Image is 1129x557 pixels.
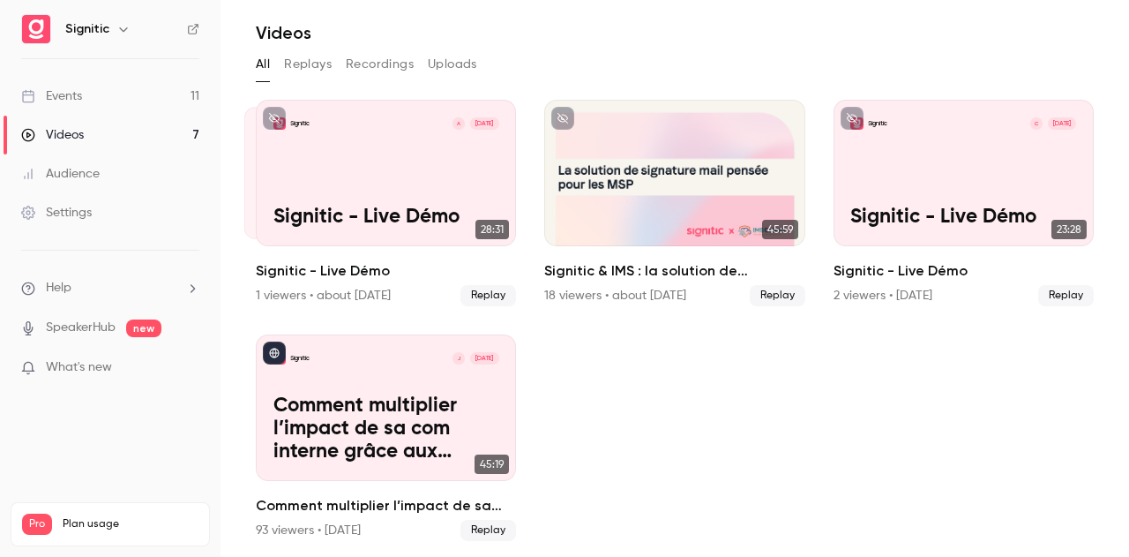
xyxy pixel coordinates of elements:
span: Help [46,279,71,297]
h1: Videos [256,22,311,43]
p: Signitic [868,119,887,128]
span: 23:28 [1051,220,1087,239]
button: unpublished [551,107,574,130]
span: new [126,320,161,337]
span: 45:59 [762,220,798,239]
button: Recordings [346,50,414,79]
h2: Signitic & IMS : la solution de signature mail pensée pour les MSP [544,260,804,282]
p: Signitic [290,119,310,128]
div: 18 viewers • about [DATE] [544,287,686,305]
span: Replay [460,285,516,306]
span: [DATE] [1048,117,1077,131]
p: Signitic - Live Démo [850,206,1076,229]
a: SpeakerHub [46,319,116,337]
span: What's new [46,358,112,377]
span: 45:19 [475,455,509,474]
li: Signitic & IMS : la solution de signature mail pensée pour les MSP [544,100,804,306]
button: Replays [284,50,332,79]
h2: Signitic - Live Démo [256,260,516,282]
span: Pro [22,514,52,535]
a: Comment multiplier l’impact de sa com interne grâce aux signatures mail.SigniticJ[DATE]Comment mu... [256,335,516,541]
p: Comment multiplier l’impact de sa com interne grâce aux signatures mail. [273,395,499,464]
a: Signitic - Live DémoSigniticA[DATE]Signitic - Live Démo28:31Signitic - Live DémoSigniticA[DATE]Si... [256,100,516,306]
a: Signitic - Live DémoSigniticC[DATE]Signitic - Live Démo23:28Signitic - Live Démo2 viewers • [DATE... [834,100,1094,306]
div: A [452,117,467,132]
div: C [1029,117,1044,132]
li: Comment multiplier l’impact de sa com interne grâce aux signatures mail. [256,335,516,541]
p: Signitic - Live Démo [273,206,499,229]
span: Replay [460,520,516,541]
div: J [452,351,467,366]
button: published [263,342,286,365]
div: Videos [21,126,84,144]
button: All [256,50,270,79]
span: 28:31 [475,220,509,239]
div: 2 viewers • [DATE] [834,287,932,305]
h2: Comment multiplier l’impact de sa com interne grâce aux signatures mail. [256,495,516,516]
button: unpublished [263,107,286,130]
span: [DATE] [470,352,499,365]
span: Replay [750,285,805,306]
button: unpublished [841,107,864,130]
h2: Signitic - Live Démo [834,260,1094,282]
div: Audience [21,165,100,183]
li: help-dropdown-opener [21,279,199,297]
div: Settings [21,204,92,222]
li: Signitic - Live Démo [256,100,516,306]
div: Events [21,87,82,105]
h6: Signitic [65,20,109,38]
img: Signitic [22,15,50,43]
div: 1 viewers • about [DATE] [256,287,391,305]
span: Replay [1038,285,1094,306]
a: 45:59Signitic & IMS : la solution de signature mail pensée pour les MSP18 viewers • about [DATE]R... [544,100,804,306]
li: Signitic - Live Démo [834,100,1094,306]
span: Plan usage [63,517,198,531]
div: 93 viewers • [DATE] [256,522,361,539]
p: Signitic [290,354,310,363]
button: Uploads [428,50,477,79]
span: [DATE] [470,117,499,131]
ul: Videos [256,100,1094,541]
